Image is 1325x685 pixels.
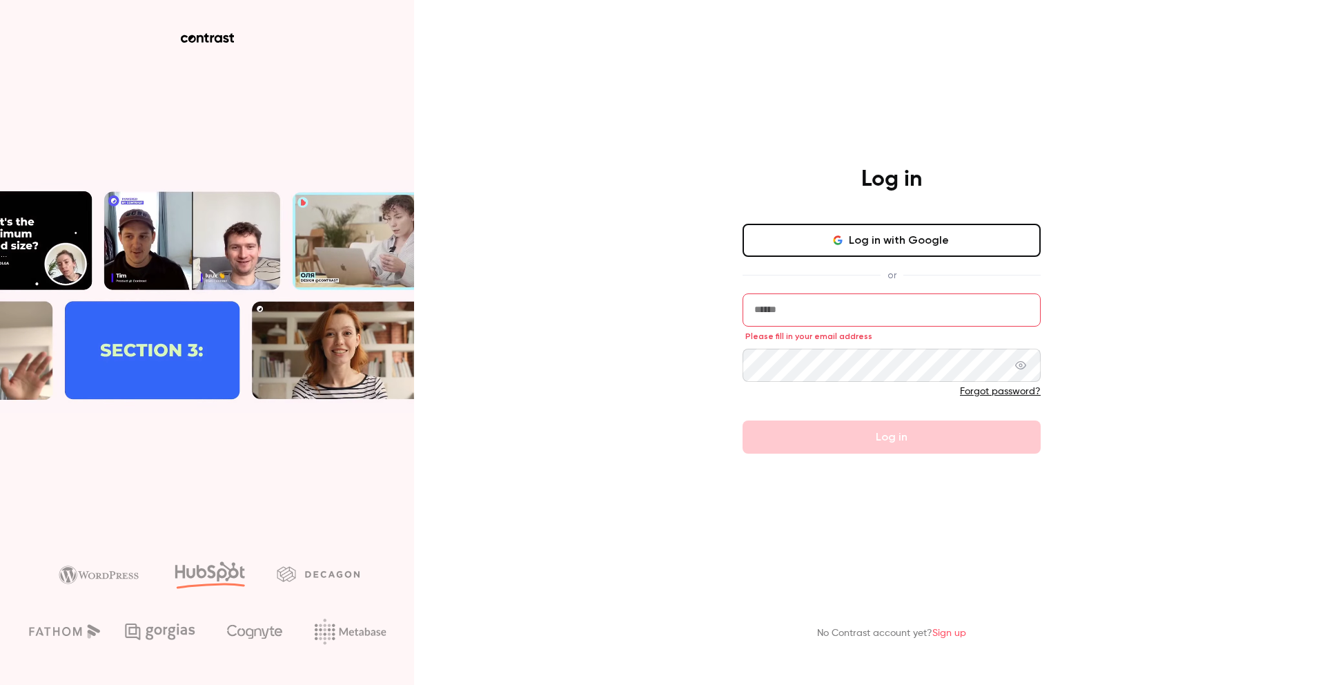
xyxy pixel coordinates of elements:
p: No Contrast account yet? [817,626,966,641]
button: Log in with Google [743,224,1041,257]
span: or [881,268,903,282]
a: Sign up [932,628,966,638]
a: Forgot password? [960,387,1041,396]
img: decagon [277,566,360,581]
span: Please fill in your email address [745,331,872,342]
h4: Log in [861,166,922,193]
